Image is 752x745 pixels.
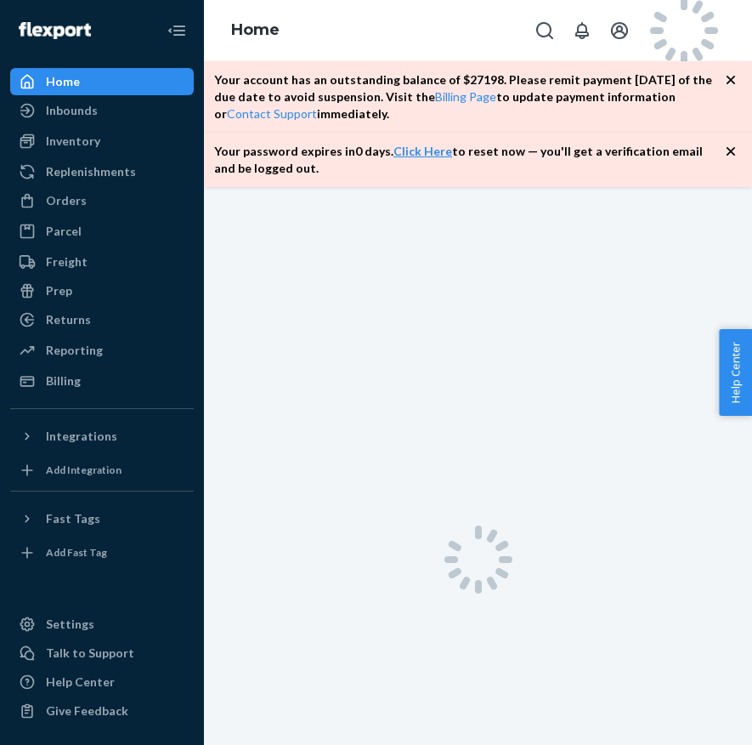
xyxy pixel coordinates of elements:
div: Orders [46,192,87,209]
a: Returns [10,306,194,333]
a: Orders [10,187,194,214]
button: Open Search Box [528,14,562,48]
a: Add Fast Tag [10,539,194,566]
a: Inventory [10,128,194,155]
div: Parcel [46,223,82,240]
a: Help Center [10,668,194,696]
img: Flexport logo [19,22,91,39]
div: Integrations [46,428,117,445]
div: Prep [46,282,72,299]
a: Parcel [10,218,194,245]
button: Fast Tags [10,505,194,532]
div: Replenishments [46,163,136,180]
p: Your password expires in 0 days . to reset now — you'll get a verification email and be logged out. [214,143,725,177]
div: Give Feedback [46,702,128,719]
div: Freight [46,253,88,270]
div: Add Fast Tag [46,545,107,560]
a: Inbounds [10,97,194,124]
div: Talk to Support [46,645,134,662]
div: Home [46,73,80,90]
a: Freight [10,248,194,276]
button: Close Navigation [160,14,194,48]
button: Open account menu [602,14,636,48]
p: Your account has an outstanding balance of $ 27198 . Please remit payment [DATE] of the due date ... [214,71,725,122]
div: Returns [46,311,91,328]
a: Prep [10,277,194,304]
a: Replenishments [10,158,194,185]
ol: breadcrumbs [218,6,293,55]
a: Home [10,68,194,95]
div: Reporting [46,342,103,359]
button: Integrations [10,423,194,450]
button: Give Feedback [10,697,194,725]
div: Settings [46,616,94,633]
button: Talk to Support [10,640,194,667]
div: Billing [46,372,81,390]
div: Add Integration [46,463,122,477]
a: Contact Support [227,106,317,121]
a: Add Integration [10,457,194,484]
a: Billing [10,367,194,395]
a: Home [231,20,280,39]
button: Help Center [719,329,752,416]
div: Help Center [46,674,115,691]
a: Settings [10,611,194,638]
a: Reporting [10,337,194,364]
button: Open notifications [565,14,599,48]
div: Inbounds [46,102,98,119]
div: Fast Tags [46,510,100,527]
a: Click Here [393,144,452,158]
div: Inventory [46,133,100,150]
a: Billing Page [435,89,496,104]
